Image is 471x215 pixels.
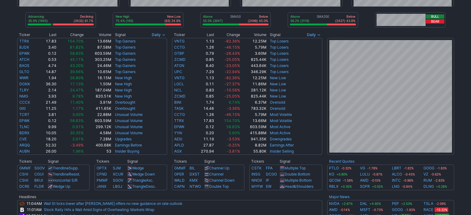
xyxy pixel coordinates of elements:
[74,14,93,19] p: Declining
[392,201,399,207] a: PEP
[38,75,57,81] td: 1.94
[84,136,112,142] td: 7.28M
[190,172,200,176] a: DXST
[84,69,112,75] td: 10.65M
[38,32,57,38] th: Last
[426,19,444,24] button: Bear
[329,201,339,207] a: NVDA
[28,14,48,19] p: Advancing
[392,183,400,190] a: LNG
[240,63,267,69] td: 443.64K
[240,50,267,57] td: 3.60M
[193,38,214,44] td: 1.13
[115,131,143,135] a: Unusual Volume
[226,124,240,129] span: 58.83%
[190,184,201,189] a: NTWO
[70,131,84,135] span: 30.35%
[84,124,112,130] td: 299.12K
[224,94,240,98] span: -25.05%
[290,14,356,24] div: SMA200
[270,51,289,56] a: Top Losers
[115,57,136,62] a: Top Gainers
[193,44,214,50] td: 1.26
[240,93,267,99] td: 825.44K
[115,82,132,86] a: New High
[84,99,112,106] td: 3.91M
[270,118,292,123] a: Most Volatile
[53,184,70,189] a: Wedge Up
[270,143,294,147] a: Earnings After
[423,183,434,190] a: DLNG
[248,14,268,19] p: Below
[70,118,84,123] span: 58.83%
[113,166,121,170] a: SJM
[240,142,267,148] td: 8.82M
[19,82,30,86] a: DGNX
[19,184,29,189] a: DCRE
[335,14,355,19] p: Below
[113,184,122,189] a: LBGJ
[193,136,214,142] td: 11.19
[203,19,223,23] p: 55.0% (3047)
[174,51,184,56] a: GTBP
[423,171,428,177] a: VZ
[270,149,294,154] a: Insider Selling
[19,149,30,154] a: AUBN
[224,69,240,74] span: -22.94%
[84,57,112,63] td: 303.25M
[174,94,186,98] a: ZCMD
[34,166,45,170] a: SGOV
[38,87,57,93] td: 2.14
[290,19,309,23] p: 56.2% (3116)
[70,100,84,105] span: 11.40%
[19,100,30,105] a: CCCX
[240,87,267,93] td: 281.12K
[290,14,309,19] p: Above
[240,44,267,50] td: 5.79M
[70,63,84,68] span: 43.20%
[360,165,365,171] a: VG
[423,177,432,183] a: RUM
[97,178,108,183] a: PMMF
[164,14,181,19] p: New Low
[240,106,267,112] td: 783.32K
[74,19,93,23] p: (3432) 61.7%
[285,166,306,170] a: Multiple Top
[174,39,185,43] a: VNTG
[72,137,84,141] span: 2.91%
[174,178,185,183] a: WALD
[174,118,184,123] a: TTRX
[305,32,322,38] button: Signals interval
[38,130,57,136] td: 10.05
[152,32,161,38] span: Daily
[38,99,57,106] td: 21.49
[132,178,153,183] a: TriangleAsc.
[251,166,262,170] a: CSTK
[193,93,214,99] td: 0.85
[285,172,310,176] a: Double Bottom
[193,50,214,57] td: 0.79
[34,184,44,189] a: FLDR
[174,143,184,147] a: APLD
[224,45,240,50] span: -46.15%
[115,63,136,68] a: Top Gainers
[285,178,312,183] a: Multiple Bottom
[53,172,80,176] a: TrendlineResist.
[190,166,195,170] a: BIL
[116,14,133,19] p: New High
[84,63,112,69] td: 24.46M
[70,51,84,56] span: 58.83%
[329,159,354,164] a: Recent Quotes
[224,57,240,62] span: -25.05%
[270,112,292,117] a: Most Volatile
[270,100,285,105] a: Oversold
[329,195,350,199] b: Major News
[53,166,69,170] span: Trendline
[115,45,136,50] a: Top Gainers
[174,124,185,129] a: EPWK
[270,137,292,141] a: Downgrades
[240,99,267,106] td: 6.37M
[193,106,214,112] td: 14.46
[240,38,267,44] td: 12.25M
